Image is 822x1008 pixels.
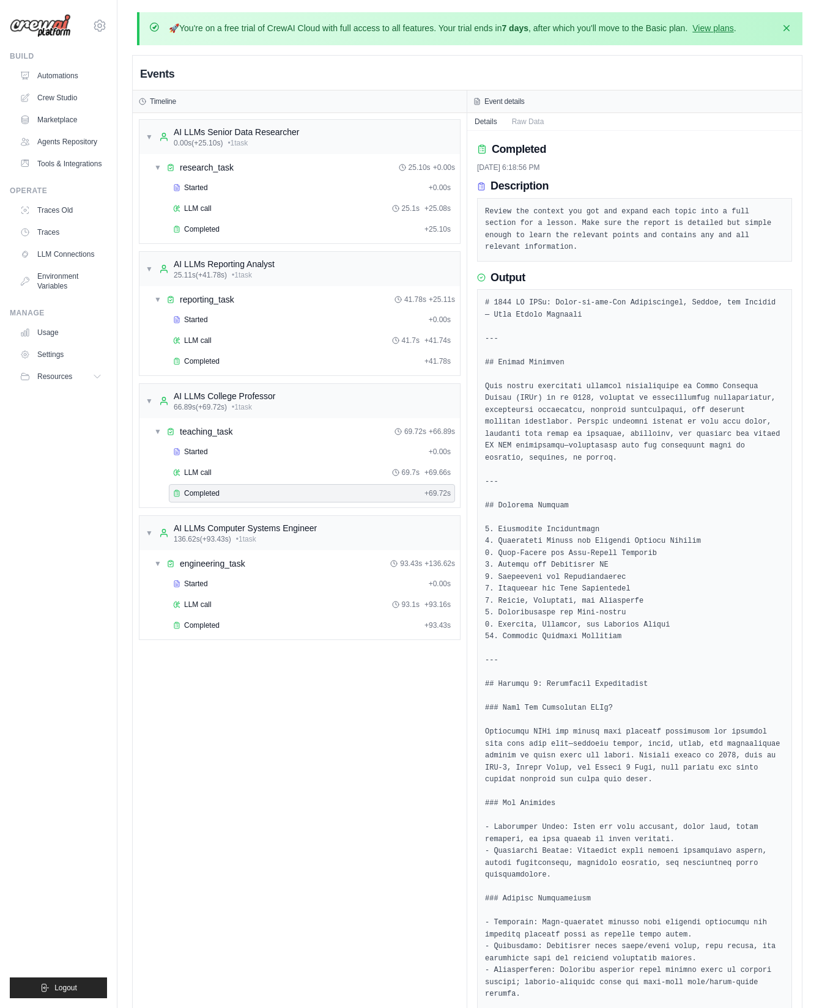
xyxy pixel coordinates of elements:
span: 41.7s [402,336,420,345]
span: 66.89s (+69.72s) [174,402,227,412]
span: Completed [184,356,220,366]
strong: 🚀 [169,23,179,33]
span: Logout [54,983,77,993]
span: 69.72s [404,427,426,436]
div: AI LLMs College Professor [174,390,276,402]
span: + 0.00s [429,447,451,457]
span: + 25.08s [424,204,451,213]
span: 93.1s [402,600,420,609]
span: Started [184,579,208,589]
span: 25.11s (+41.78s) [174,270,227,280]
span: ▼ [146,132,153,142]
span: LLM call [184,336,212,345]
span: Started [184,447,208,457]
span: Resources [37,372,72,381]
div: [DATE] 6:18:56 PM [477,163,792,172]
span: teaching_task [180,425,232,438]
a: Agents Repository [15,132,107,152]
span: research_task [180,161,234,174]
a: Usage [15,323,107,342]
h2: Events [140,65,174,83]
div: AI LLMs Computer Systems Engineer [174,522,317,534]
span: • 1 task [232,270,252,280]
span: LLM call [184,468,212,477]
img: Logo [10,14,71,38]
div: Operate [10,186,107,196]
span: 69.7s [402,468,420,477]
button: Raw Data [505,113,552,130]
span: Completed [184,620,220,630]
iframe: Chat Widget [761,949,822,1008]
span: + 41.74s [424,336,451,345]
span: + 93.43s [424,620,451,630]
span: Started [184,183,208,193]
span: ▼ [154,295,161,304]
span: Started [184,315,208,325]
a: LLM Connections [15,245,107,264]
div: AI LLMs Senior Data Researcher [174,126,299,138]
a: Settings [15,345,107,364]
span: Completed [184,224,220,234]
div: Manage [10,308,107,318]
a: Traces Old [15,200,107,220]
span: + 0.00s [433,163,455,172]
span: • 1 task [228,138,248,148]
pre: Review the context you got and expand each topic into a full section for a lesson. Make sure the ... [485,206,784,254]
h2: Completed [492,141,546,158]
span: + 69.72s [424,488,451,498]
span: + 0.00s [429,183,451,193]
span: + 69.66s [424,468,451,477]
p: You're on a free trial of CrewAI Cloud with full access to all features. Your trial ends in , aft... [169,22,736,34]
span: ▼ [146,528,153,538]
h3: Event details [484,97,525,106]
a: Environment Variables [15,267,107,296]
span: 136.62s (+93.43s) [174,534,231,544]
strong: 7 days [502,23,528,33]
span: ▼ [146,264,153,274]
h3: Description [491,180,549,193]
span: LLM call [184,204,212,213]
span: Completed [184,488,220,498]
a: Tools & Integrations [15,154,107,174]
span: + 0.00s [429,579,451,589]
a: Automations [15,66,107,86]
span: ▼ [154,163,161,172]
h3: Timeline [150,97,176,106]
span: • 1 task [232,402,252,412]
span: 93.43s [400,559,422,568]
span: 0.00s (+25.10s) [174,138,223,148]
a: Traces [15,223,107,242]
span: 25.1s [402,204,420,213]
span: reporting_task [180,293,234,306]
span: + 25.11s [429,295,455,304]
span: + 66.89s [429,427,455,436]
span: + 0.00s [429,315,451,325]
span: ▼ [146,396,153,406]
span: • 1 task [236,534,256,544]
span: + 41.78s [424,356,451,366]
span: + 136.62s [424,559,455,568]
span: ▼ [154,559,161,568]
span: engineering_task [180,557,245,570]
a: Crew Studio [15,88,107,108]
div: AI LLMs Reporting Analyst [174,258,275,270]
h3: Output [491,271,525,285]
span: + 25.10s [424,224,451,234]
div: Build [10,51,107,61]
span: + 93.16s [424,600,451,609]
span: 41.78s [404,295,426,304]
a: Marketplace [15,110,107,130]
span: 25.10s [409,163,431,172]
a: View plans [692,23,733,33]
button: Details [467,113,505,130]
span: ▼ [154,427,161,436]
button: Logout [10,977,107,998]
span: LLM call [184,600,212,609]
button: Resources [15,367,107,386]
